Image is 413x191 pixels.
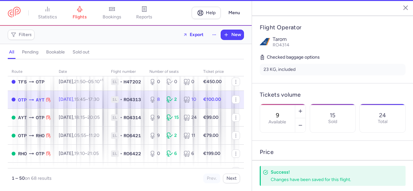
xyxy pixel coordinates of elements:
[146,67,199,77] th: number of seats
[120,132,122,139] span: •
[166,150,178,157] div: 6
[124,96,141,103] span: RO4313
[124,150,141,157] span: RO6422
[111,79,119,85] span: 1L
[271,177,391,183] div: Changes have been saved for this flight.
[190,32,204,37] span: Export
[18,168,27,175] span: OTP
[73,49,89,55] h4: sold out
[379,112,386,119] p: 24
[18,150,27,157] span: RHO
[22,49,38,55] h4: pending
[36,132,45,139] span: RHO
[199,67,228,77] th: Ticket price
[330,112,335,119] p: 15
[74,151,99,156] span: –
[120,96,122,103] span: •
[89,133,99,138] time: 11:20
[120,150,122,157] span: •
[231,32,241,37] span: New
[120,114,122,121] span: •
[88,79,103,84] time: 05:10
[74,133,99,138] span: –
[184,114,196,121] div: 24
[87,115,100,120] time: 20:05
[74,97,99,102] span: –
[12,176,25,181] strong: 1 – 50
[221,30,244,40] button: New
[74,115,100,120] span: –
[273,42,289,48] span: RO4314
[184,150,196,157] div: 6
[260,64,406,75] li: 23 KG, included
[260,53,406,61] h5: Checked baggage options
[260,24,406,31] h4: Flight Operator
[111,132,119,139] span: 1L
[260,36,270,47] img: Tarom logo
[18,132,27,139] span: OTP
[8,7,21,19] a: CitizenPlane red outlined logo
[192,7,221,19] a: Help
[9,49,14,55] h4: all
[55,67,107,77] th: date
[100,78,103,82] sup: +1
[166,96,178,103] div: 2
[111,114,119,121] span: 1L
[111,96,119,103] span: 1L
[8,67,55,77] th: route
[36,150,45,157] span: OTP
[328,119,337,124] p: Sold
[19,32,32,37] span: Filters
[124,132,141,139] span: RO6421
[59,97,99,102] span: [DATE],
[166,79,178,85] div: 0
[59,79,103,84] span: [DATE],
[8,30,34,40] button: Filters
[18,96,27,103] span: OTP
[59,133,99,138] span: [DATE],
[111,150,119,157] span: 1L
[36,78,45,85] span: OTP
[166,132,178,139] div: 2
[107,67,146,77] th: Flight number
[124,114,141,121] span: RO4314
[36,96,45,103] span: AYT
[203,97,221,102] strong: €100.00
[184,96,196,103] div: 10
[88,97,99,102] time: 17:30
[149,114,161,121] div: 9
[203,115,218,120] strong: €99.00
[149,96,161,103] div: 8
[18,114,27,121] span: AYT
[149,150,161,157] div: 0
[223,174,240,183] button: Next
[74,79,86,84] time: 21:50
[59,151,99,156] span: [DATE],
[203,79,222,84] strong: €450.00
[203,174,220,183] button: Prev.
[74,133,86,138] time: 05:55
[74,151,85,156] time: 19:10
[203,133,218,138] strong: €79.00
[149,79,161,85] div: 0
[87,151,99,156] time: 21:05
[149,132,161,139] div: 9
[273,36,406,42] p: Tarom
[206,10,216,15] span: Help
[225,7,244,19] button: Menu
[74,79,103,84] span: –
[378,119,388,124] p: Total
[74,115,85,120] time: 18:15
[179,30,208,40] button: Export
[120,79,122,85] span: •
[268,119,286,125] label: Available
[203,151,220,156] strong: €199.00
[59,115,100,120] span: [DATE],
[166,114,178,121] div: 15
[260,91,406,99] h4: Tickets volume
[184,132,196,139] div: 11
[36,114,45,121] span: OTP
[271,169,391,175] h4: Success!
[260,148,406,156] h4: Price
[12,116,15,119] span: OPEN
